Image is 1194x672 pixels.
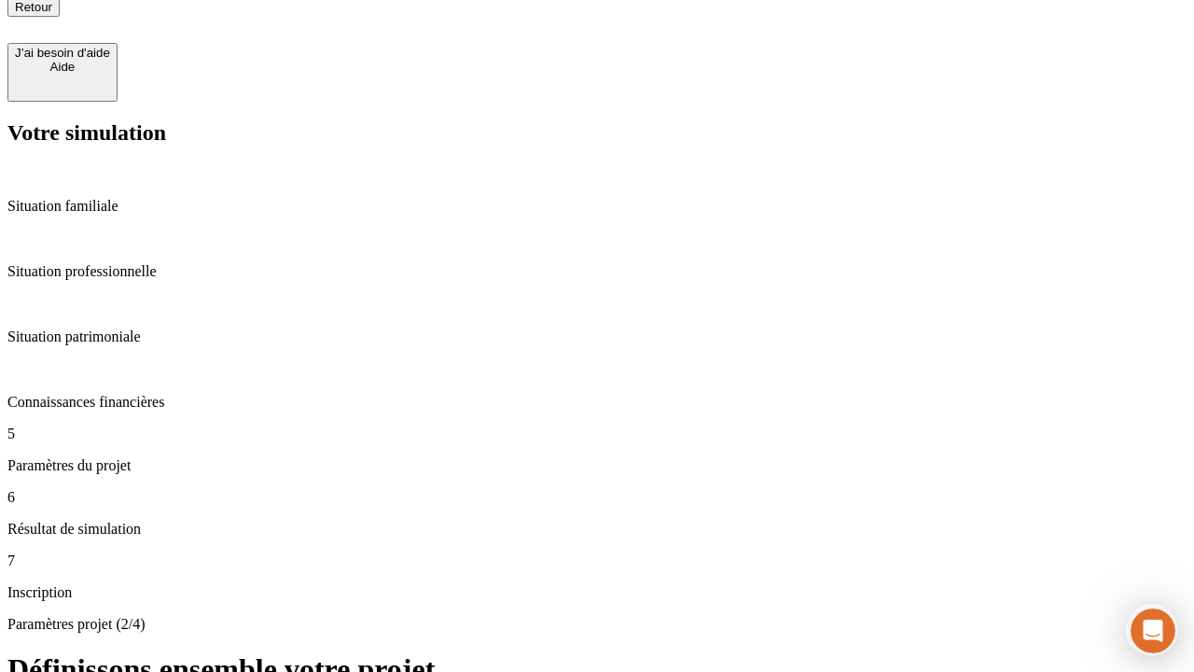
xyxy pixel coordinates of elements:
[7,457,1187,474] p: Paramètres du projet
[7,584,1187,601] p: Inscription
[7,616,1187,633] p: Paramètres projet (2/4)
[7,489,1187,506] p: 6
[7,394,1187,411] p: Connaissances financières
[7,43,118,102] button: J’ai besoin d'aideAide
[7,198,1187,215] p: Situation familiale
[15,46,110,60] div: J’ai besoin d'aide
[1131,609,1175,653] iframe: Intercom live chat
[7,426,1187,442] p: 5
[7,553,1187,569] p: 7
[7,329,1187,345] p: Situation patrimoniale
[7,263,1187,280] p: Situation professionnelle
[1126,604,1178,656] iframe: Intercom live chat discovery launcher
[15,60,110,74] div: Aide
[7,120,1187,146] h2: Votre simulation
[7,521,1187,538] p: Résultat de simulation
